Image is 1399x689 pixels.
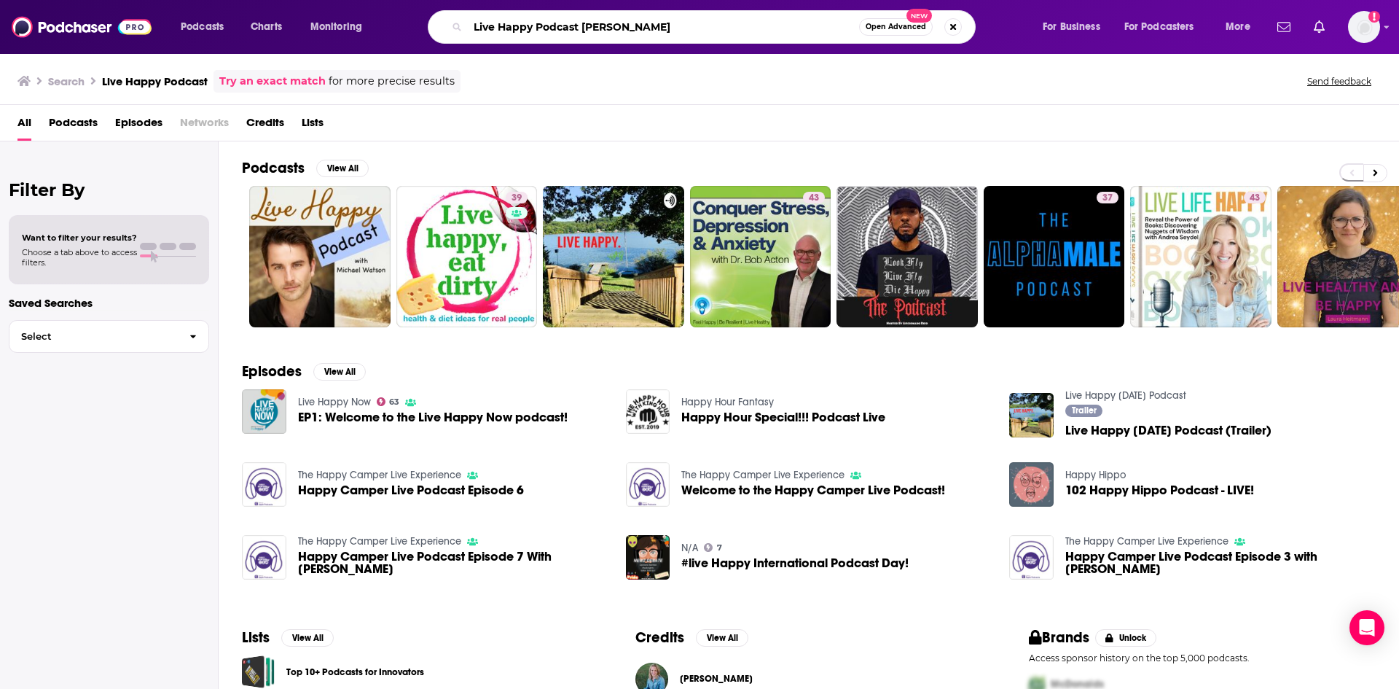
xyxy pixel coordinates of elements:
[242,535,286,580] img: Happy Camper Live Podcast Episode 7 With David Weinstein
[1215,15,1269,39] button: open menu
[298,550,608,575] a: Happy Camper Live Podcast Episode 7 With David Weinstein
[298,535,461,548] a: The Happy Camper Live Experience
[180,111,229,141] span: Networks
[246,111,284,141] a: Credits
[242,462,286,507] a: Happy Camper Live Podcast Episode 6
[1349,610,1384,645] div: Open Intercom Messenger
[690,186,831,327] a: 43
[1009,393,1054,437] img: Live Happy Today Podcast (Trailer)
[681,411,885,424] a: Happy Hour Special!!! Podcast Live
[300,15,381,39] button: open menu
[442,10,990,44] div: Search podcasts, credits, & more...
[635,628,684,647] h2: Credits
[984,186,1125,327] a: 37
[310,17,362,37] span: Monitoring
[49,111,98,141] a: Podcasts
[681,469,845,481] a: The Happy Camper Live Experience
[1065,550,1376,575] span: Happy Camper Live Podcast Episode 3 with [PERSON_NAME]
[468,15,859,39] input: Search podcasts, credits, & more...
[281,629,334,647] button: View All
[286,664,424,680] a: Top 10+ Podcasts for Innovators
[1348,11,1380,43] img: User Profile
[9,179,209,201] h2: Filter By
[866,23,926,31] span: Open Advanced
[1368,11,1380,23] svg: Add a profile image
[512,191,522,206] span: 39
[1115,15,1215,39] button: open menu
[298,550,608,575] span: Happy Camper Live Podcast Episode 7 With [PERSON_NAME]
[1065,389,1186,402] a: Live Happy Today Podcast
[626,462,670,507] img: Welcome to the Happy Camper Live Podcast!
[22,247,137,268] span: Choose a tab above to access filters.
[696,629,748,647] button: View All
[1043,17,1100,37] span: For Business
[681,484,945,497] a: Welcome to the Happy Camper Live Podcast!
[241,15,291,39] a: Charts
[1348,11,1380,43] span: Logged in as megcassidy
[680,673,753,685] a: Alexa Schirm
[1097,192,1118,203] a: 37
[704,543,722,552] a: 7
[859,18,933,36] button: Open AdvancedNew
[1065,484,1254,497] span: 102 Happy Hippo Podcast - LIVE!
[1250,191,1260,206] span: 43
[1308,15,1331,39] a: Show notifications dropdown
[329,73,455,90] span: for more precise results
[102,74,208,88] h3: Live Happy Podcast
[302,111,324,141] a: Lists
[242,628,334,647] a: ListsView All
[809,191,819,206] span: 43
[242,628,270,647] h2: Lists
[681,396,774,408] a: Happy Hour Fantasy
[1029,653,1376,663] p: Access sponsor history on the top 5,000 podcasts.
[626,535,670,580] a: #live Happy International Podcast Day!
[242,362,366,381] a: EpisodesView All
[635,628,748,647] a: CreditsView All
[1009,462,1054,507] img: 102 Happy Hippo Podcast - LIVE!
[242,389,286,434] a: EP1: Welcome to the Live Happy Now podcast!
[181,17,224,37] span: Podcasts
[48,74,85,88] h3: Search
[1009,535,1054,580] a: Happy Camper Live Podcast Episode 3 with Liv Schreiber
[1102,191,1113,206] span: 37
[1095,629,1157,647] button: Unlock
[12,13,152,41] img: Podchaser - Follow, Share and Rate Podcasts
[1065,469,1126,481] a: Happy Hippo
[242,362,302,381] h2: Episodes
[115,111,162,141] a: Episodes
[680,673,753,685] span: [PERSON_NAME]
[1065,550,1376,575] a: Happy Camper Live Podcast Episode 3 with Liv Schreiber
[298,484,524,497] a: Happy Camper Live Podcast Episode 6
[17,111,31,141] a: All
[1032,15,1118,39] button: open menu
[1029,628,1089,647] h2: Brands
[681,557,909,569] a: #live Happy International Podcast Day!
[626,389,670,434] a: Happy Hour Special!!! Podcast Live
[1065,424,1271,437] span: Live Happy [DATE] Podcast (Trailer)
[22,233,137,243] span: Want to filter your results?
[242,655,275,688] a: Top 10+ Podcasts for Innovators
[298,411,568,424] a: EP1: Welcome to the Live Happy Now podcast!
[9,296,209,310] p: Saved Searches
[1348,11,1380,43] button: Show profile menu
[1065,424,1271,437] a: Live Happy Today Podcast (Trailer)
[313,363,366,381] button: View All
[1124,17,1194,37] span: For Podcasters
[389,399,399,405] span: 63
[298,396,371,408] a: Live Happy Now
[9,320,209,353] button: Select
[316,160,369,177] button: View All
[1244,192,1266,203] a: 43
[251,17,282,37] span: Charts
